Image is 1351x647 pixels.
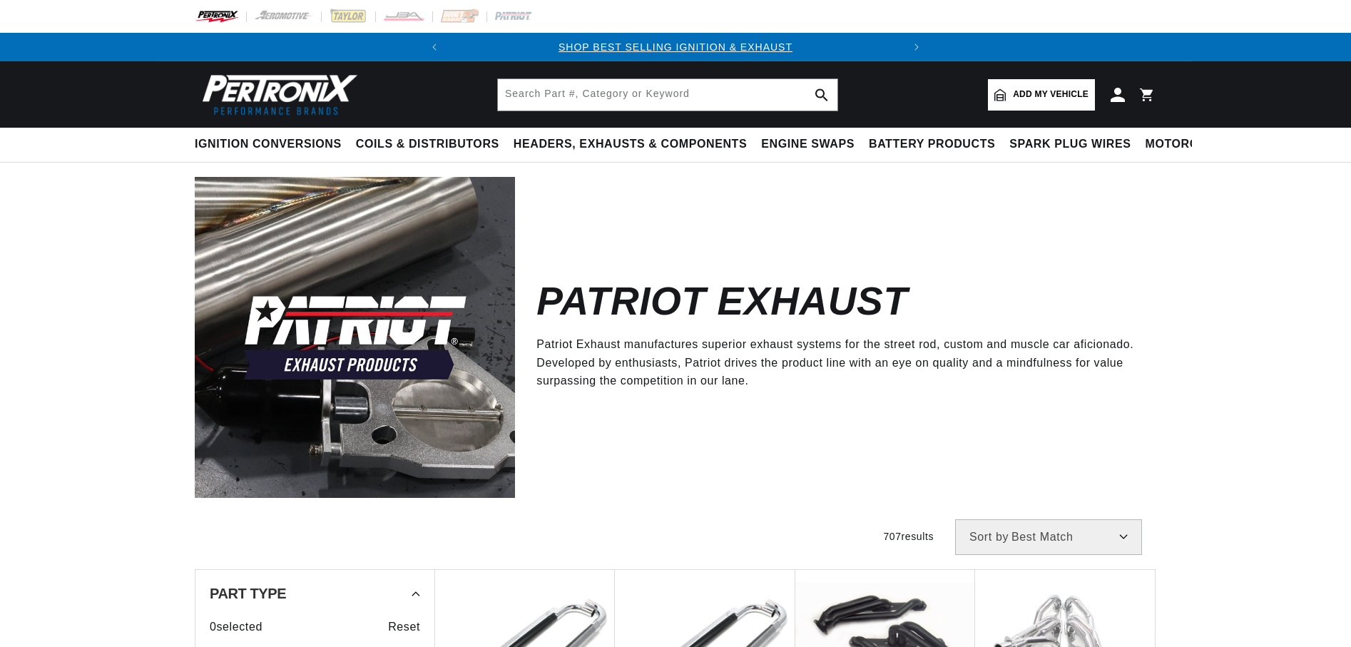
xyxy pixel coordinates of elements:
[1009,137,1131,152] span: Spark Plug Wires
[1146,137,1230,152] span: Motorcycle
[449,39,902,55] div: Announcement
[388,618,420,636] span: Reset
[536,285,907,318] h2: Patriot Exhaust
[195,137,342,152] span: Ignition Conversions
[195,177,515,497] img: Patriot Exhaust
[806,79,837,111] button: search button
[195,128,349,161] summary: Ignition Conversions
[1138,128,1238,161] summary: Motorcycle
[869,137,995,152] span: Battery Products
[1002,128,1138,161] summary: Spark Plug Wires
[349,128,506,161] summary: Coils & Distributors
[210,586,286,601] span: Part Type
[195,70,359,119] img: Pertronix
[988,79,1095,111] a: Add my vehicle
[754,128,862,161] summary: Engine Swaps
[506,128,754,161] summary: Headers, Exhausts & Components
[159,33,1192,61] slideshow-component: Translation missing: en.sections.announcements.announcement_bar
[210,618,262,636] span: 0 selected
[761,137,855,152] span: Engine Swaps
[902,33,931,61] button: Translation missing: en.sections.announcements.next_announcement
[955,519,1142,555] select: Sort by
[559,41,792,53] a: SHOP BEST SELLING IGNITION & EXHAUST
[862,128,1002,161] summary: Battery Products
[420,33,449,61] button: Translation missing: en.sections.announcements.previous_announcement
[356,137,499,152] span: Coils & Distributors
[536,335,1135,390] p: Patriot Exhaust manufactures superior exhaust systems for the street rod, custom and muscle car a...
[449,39,902,55] div: 1 of 2
[969,531,1009,543] span: Sort by
[1013,88,1089,101] span: Add my vehicle
[498,79,837,111] input: Search Part #, Category or Keyword
[514,137,747,152] span: Headers, Exhausts & Components
[883,531,934,542] span: 707 results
